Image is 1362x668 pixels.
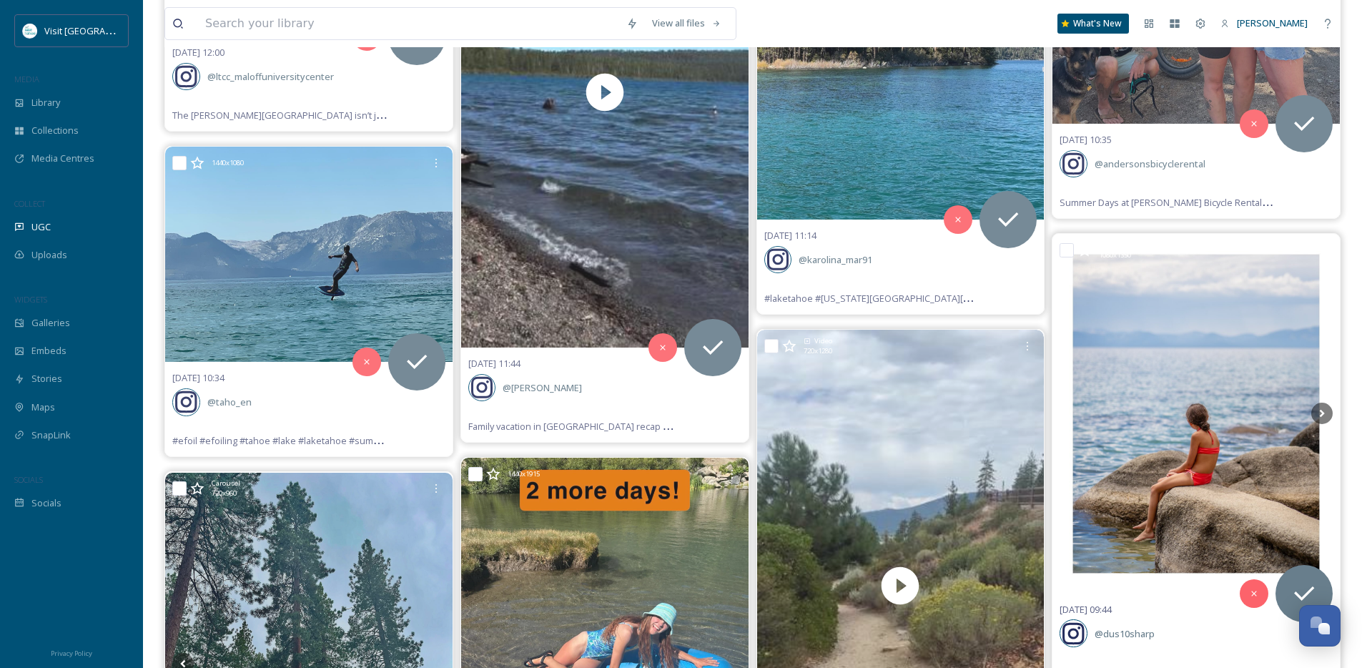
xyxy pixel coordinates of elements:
span: [DATE] 10:34 [172,371,224,384]
span: Carousel [1099,240,1127,250]
a: [PERSON_NAME] [1213,9,1315,37]
span: Library [31,96,60,109]
span: 720 x 1280 [804,346,832,356]
a: What's New [1057,14,1129,34]
span: @ andersonsbicyclerental [1095,157,1205,170]
input: Search your library [198,8,619,39]
span: 1440 x 1080 [212,158,244,168]
img: download.jpeg [23,24,37,38]
span: Family vacation in [GEOGRAPHIC_DATA] recap 🤍 #laketahoe #momsofinstagram #vacation #[US_STATE] #f... [468,419,978,433]
span: @ ltcc_maloffuniversitycenter [207,70,334,83]
a: Privacy Policy [51,644,92,661]
span: [DATE] 11:14 [764,229,816,242]
span: @ karolina_mar91 [799,253,872,266]
span: Socials [31,496,61,510]
span: SOCIALS [14,474,43,485]
span: Privacy Policy [51,649,92,658]
span: Maps [31,401,55,414]
span: Media Centres [31,152,94,165]
a: View all files [645,9,729,37]
span: WIDGETS [14,294,47,305]
span: Galleries [31,316,70,330]
span: [DATE] 09:44 [1060,603,1112,616]
span: [PERSON_NAME] [1237,16,1308,29]
span: COLLECT [14,198,45,209]
span: [DATE] 10:35 [1060,133,1112,146]
span: #efoil #efoiling #tahoe #lake #laketahoe #summer #summertime #summerfun #lakelife #goodvibe #good... [172,433,1097,447]
span: 1080 x 1350 [1099,250,1131,260]
span: SnapLink [31,428,71,442]
span: 720 x 960 [212,488,237,498]
img: #efoil #efoiling #tahoe #lake #laketahoe #summer #summertime #summerfun #lakelife #goodvibe #good... [165,147,453,362]
span: Visit [GEOGRAPHIC_DATA] [44,24,155,37]
span: Video [814,336,832,346]
span: #laketahoe #[US_STATE][GEOGRAPHIC_DATA][US_STATE] #fall2024 [764,291,1050,305]
span: @ dus10sharp [1095,627,1155,640]
span: 1440 x 1915 [508,469,540,479]
span: MEDIA [14,74,39,84]
span: @ [PERSON_NAME] [503,381,582,394]
span: Collections [31,124,79,137]
span: UGC [31,220,51,234]
span: @ taho_en [207,396,252,408]
span: [DATE] 11:44 [468,357,520,370]
button: Open Chat [1299,605,1341,647]
span: Embeds [31,344,66,358]
span: Carousel [212,478,240,488]
img: One last summer escape. . . #visitlaketahoe #laketahoe #chimneybeach #southlaketahoe #sonyalpha #... [1052,234,1340,593]
span: [DATE] 12:00 [172,46,224,59]
span: Uploads [31,248,67,262]
span: Stories [31,372,62,385]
